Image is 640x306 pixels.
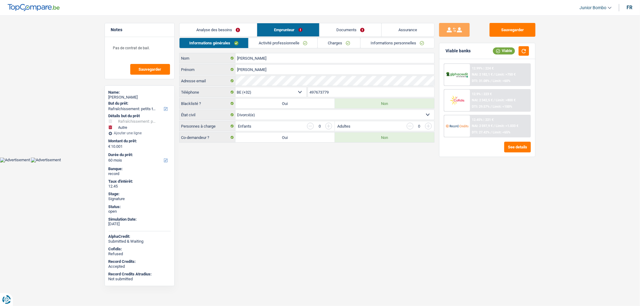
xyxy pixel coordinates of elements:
[109,114,171,118] div: Détails but du prêt
[318,38,360,48] a: Charges
[109,171,171,176] div: record
[109,152,169,157] label: Durée du prêt:
[472,79,490,83] span: DTI: 31.08%
[179,38,249,48] a: Informations générales
[493,130,510,134] span: Limit: <65%
[446,48,471,54] div: Viable banks
[235,132,335,142] label: Oui
[317,124,322,128] div: 0
[139,67,161,71] span: Sauvegarder
[109,239,171,244] div: Submitted & Waiting
[308,87,434,97] input: 401020304
[493,105,512,109] span: Limit: <100%
[179,65,235,74] label: Prénom
[109,131,171,135] div: Ajouter une ligne
[249,38,317,48] a: Activité professionnelle
[238,124,251,128] label: Enfants
[109,192,171,196] div: Stage:
[579,5,606,10] span: Junior Bombo
[109,144,111,149] span: €
[130,64,170,75] button: Sauvegarder
[109,247,171,252] div: Cofidis:
[494,98,495,102] span: /
[335,99,434,108] label: Non
[109,184,171,189] div: 12.45
[416,124,422,128] div: 0
[109,196,171,201] div: Signature
[109,272,171,277] div: Record Credits Atradius:
[472,118,494,122] div: 12.45% | 221 €
[496,98,516,102] span: Limit: >800 €
[109,101,169,106] label: But du prêt:
[31,158,61,162] img: Advertisement
[472,130,490,134] span: DTI: 27.42%
[490,23,535,37] button: Sauvegarder
[109,222,171,226] div: [DATE]
[504,142,531,152] button: See details
[109,234,171,239] div: AlphaCredit:
[472,66,494,70] div: 12.99% | 224 €
[446,120,468,132] img: Record Credits
[494,73,495,76] span: /
[472,73,493,76] span: NAI: 2 182,1 €
[472,124,493,128] span: NAI: 2 597,9 €
[179,23,257,36] a: Analyse des besoins
[109,252,171,256] div: Refused
[179,132,235,142] label: Co-demandeur ?
[235,99,335,108] label: Oui
[109,90,171,95] div: Name:
[472,98,493,102] span: NAI: 2 342,5 €
[446,71,468,78] img: AlphaCredit
[337,124,350,128] label: Adultes
[490,130,492,134] span: /
[490,79,492,83] span: /
[109,166,171,171] div: Banque:
[493,79,510,83] span: Limit: <60%
[496,73,516,76] span: Limit: >750 €
[179,76,235,86] label: Adresse email
[179,87,235,97] label: Téléphone
[179,53,235,63] label: Nom
[257,23,319,36] a: Emprunteur
[320,23,382,36] a: Documents
[472,92,492,96] div: 12.9% | 223 €
[179,99,235,108] label: Blacklisté ?
[109,179,171,184] div: Taux d'intérêt:
[493,47,515,54] div: Viable
[109,139,169,144] label: Montant du prêt:
[109,277,171,282] div: Not submitted
[109,264,171,269] div: Accepted
[361,38,434,48] a: Informations personnelles
[490,105,492,109] span: /
[111,27,168,32] h5: Notes
[109,95,171,100] div: [PERSON_NAME]
[472,105,490,109] span: DTI: 29.57%
[8,4,60,11] img: TopCompare Logo
[109,259,171,264] div: Record Credits:
[575,3,612,13] a: Junior Bombo
[179,121,235,131] label: Personnes à charge
[109,217,171,222] div: Simulation Date:
[382,23,434,36] a: Assurance
[494,124,495,128] span: /
[335,132,434,142] label: Non
[446,95,468,106] img: Cofidis
[179,110,235,120] label: État civil
[627,5,632,10] div: fr
[496,124,518,128] span: Limit: >1.033 €
[109,209,171,214] div: open
[109,204,171,209] div: Status:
